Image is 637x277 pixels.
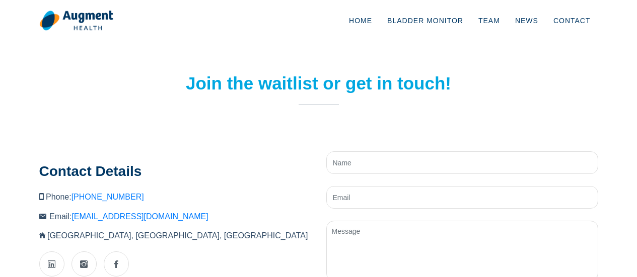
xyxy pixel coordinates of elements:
[49,212,208,221] span: Email:
[341,4,380,37] a: Home
[326,151,598,174] input: Name
[508,4,546,37] a: News
[326,186,598,209] input: Email
[72,212,208,221] a: [EMAIL_ADDRESS][DOMAIN_NAME]
[39,163,311,180] h3: Contact Details
[72,193,144,201] a: [PHONE_NUMBER]
[47,231,308,240] span: [GEOGRAPHIC_DATA], [GEOGRAPHIC_DATA], [GEOGRAPHIC_DATA]
[39,10,113,31] img: logo
[380,4,471,37] a: Bladder Monitor
[471,4,508,37] a: Team
[546,4,598,37] a: Contact
[46,193,144,201] span: Phone:
[183,73,455,94] h2: Join the waitlist or get in touch!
